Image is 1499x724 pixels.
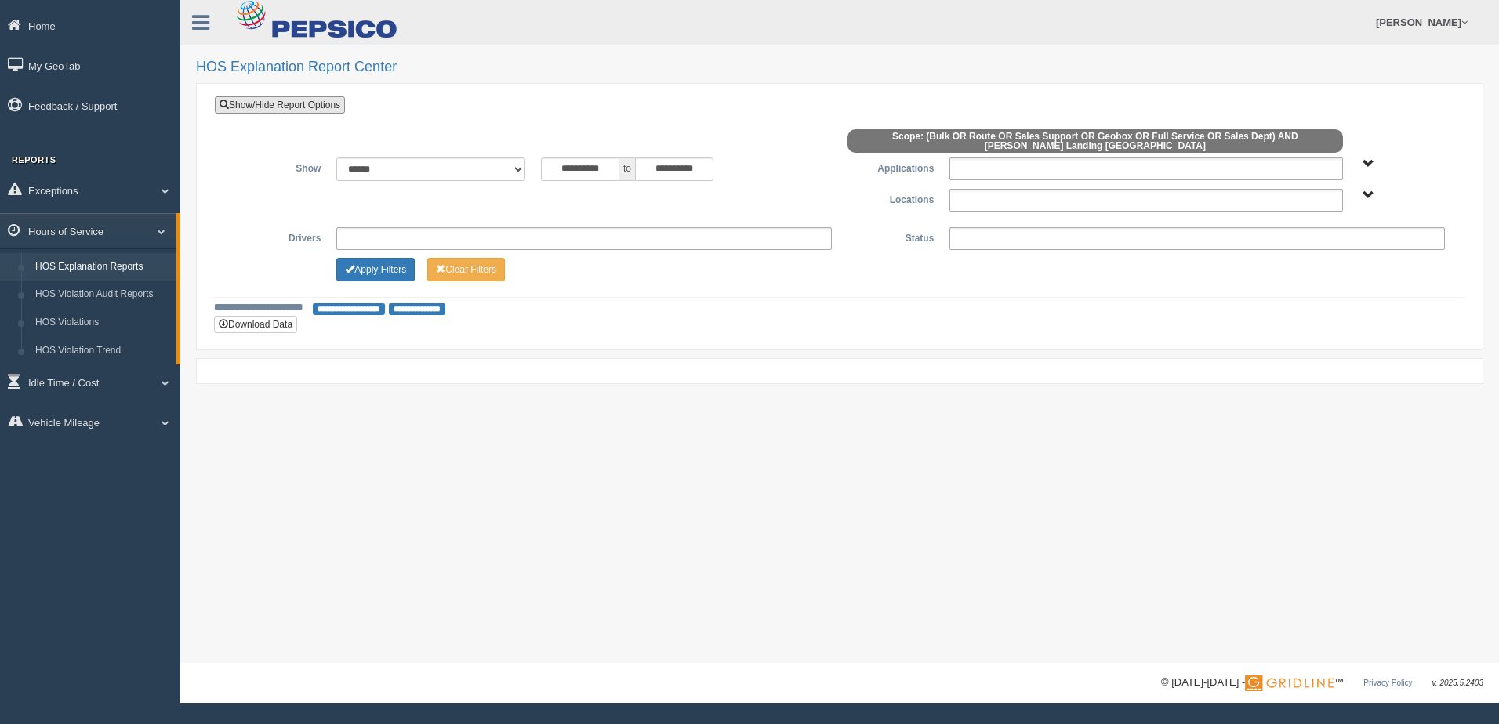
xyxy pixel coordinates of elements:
[427,258,505,281] button: Change Filter Options
[227,157,328,176] label: Show
[215,96,345,114] a: Show/Hide Report Options
[227,227,328,246] label: Drivers
[1363,679,1412,687] a: Privacy Policy
[1432,679,1483,687] span: v. 2025.5.2403
[196,60,1483,75] h2: HOS Explanation Report Center
[28,337,176,365] a: HOS Violation Trend
[840,227,942,246] label: Status
[336,258,415,281] button: Change Filter Options
[840,189,942,208] label: Locations
[214,316,297,333] button: Download Data
[1245,675,1334,691] img: Gridline
[1161,675,1483,691] div: © [DATE]-[DATE] - ™
[28,309,176,337] a: HOS Violations
[28,281,176,309] a: HOS Violation Audit Reports
[619,157,635,181] span: to
[840,157,942,176] label: Applications
[847,129,1343,153] span: Scope: (Bulk OR Route OR Sales Support OR Geobox OR Full Service OR Sales Dept) AND [PERSON_NAME]...
[28,253,176,281] a: HOS Explanation Reports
